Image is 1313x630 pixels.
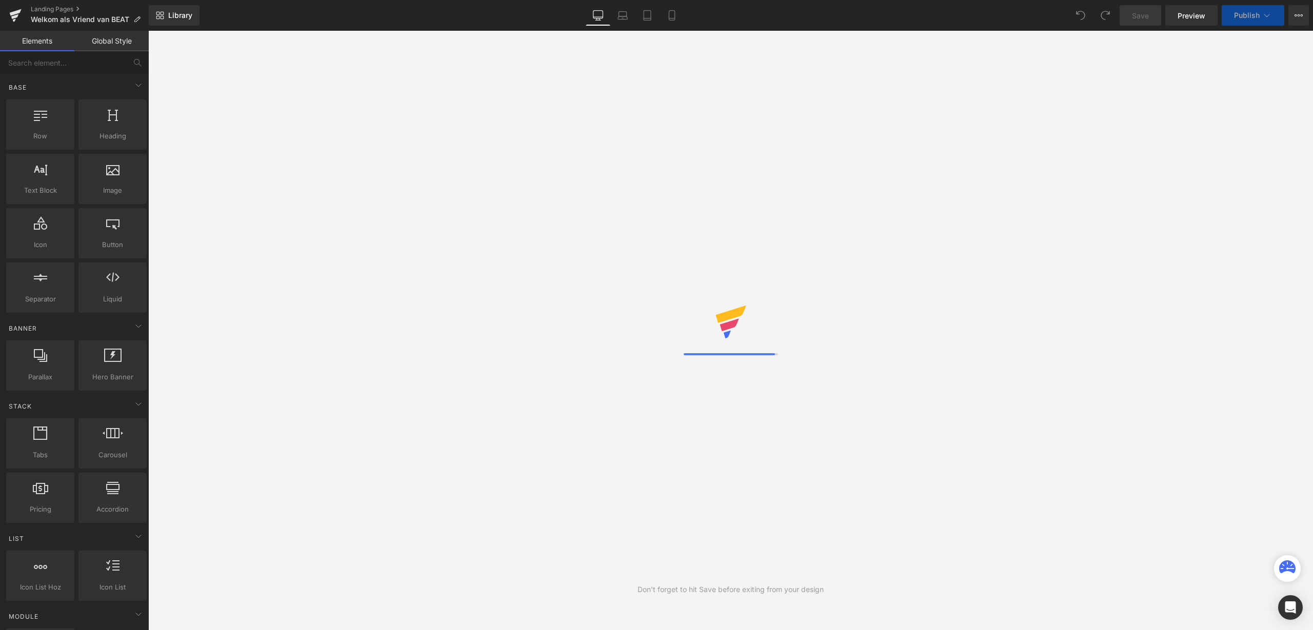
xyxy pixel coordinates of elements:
[82,131,144,141] span: Heading
[1095,5,1116,26] button: Redo
[8,401,33,411] span: Stack
[9,131,71,141] span: Row
[638,584,824,595] div: Don't forget to hit Save before exiting from your design
[635,5,660,26] a: Tablet
[149,5,200,26] a: New Library
[586,5,610,26] a: Desktop
[1165,5,1218,26] a: Preview
[31,15,129,24] span: Welkom als Vriend van BEAT
[1070,5,1091,26] button: Undo
[9,239,71,250] span: Icon
[82,239,144,250] span: Button
[9,372,71,382] span: Parallax
[8,323,38,333] span: Banner
[31,5,149,13] a: Landing Pages
[82,294,144,304] span: Liquid
[1234,11,1260,19] span: Publish
[82,372,144,382] span: Hero Banner
[1222,5,1284,26] button: Publish
[8,612,39,621] span: Module
[1178,10,1205,21] span: Preview
[9,582,71,593] span: Icon List Hoz
[8,83,28,92] span: Base
[1278,595,1303,620] div: Open Intercom Messenger
[9,185,71,196] span: Text Block
[82,504,144,515] span: Accordion
[8,534,25,543] span: List
[9,450,71,460] span: Tabs
[82,450,144,460] span: Carousel
[74,31,149,51] a: Global Style
[660,5,684,26] a: Mobile
[9,294,71,304] span: Separator
[1132,10,1149,21] span: Save
[610,5,635,26] a: Laptop
[168,11,192,20] span: Library
[9,504,71,515] span: Pricing
[1288,5,1309,26] button: More
[82,582,144,593] span: Icon List
[82,185,144,196] span: Image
